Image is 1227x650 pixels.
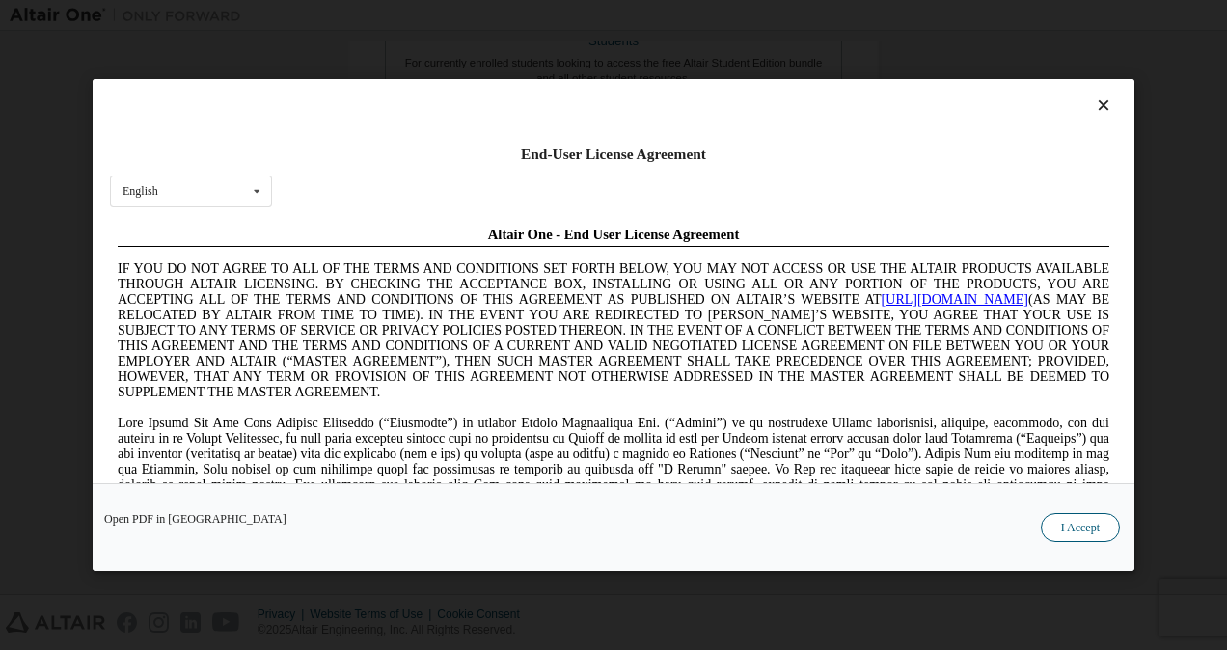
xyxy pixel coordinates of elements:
[772,73,918,88] a: [URL][DOMAIN_NAME]
[8,197,999,335] span: Lore Ipsumd Sit Ame Cons Adipisc Elitseddo (“Eiusmodte”) in utlabor Etdolo Magnaaliqua Eni. (“Adm...
[1041,513,1120,542] button: I Accept
[8,42,999,180] span: IF YOU DO NOT AGREE TO ALL OF THE TERMS AND CONDITIONS SET FORTH BELOW, YOU MAY NOT ACCESS OR USE...
[123,185,158,197] div: English
[104,513,286,525] a: Open PDF in [GEOGRAPHIC_DATA]
[378,8,630,23] span: Altair One - End User License Agreement
[110,145,1117,164] div: End-User License Agreement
